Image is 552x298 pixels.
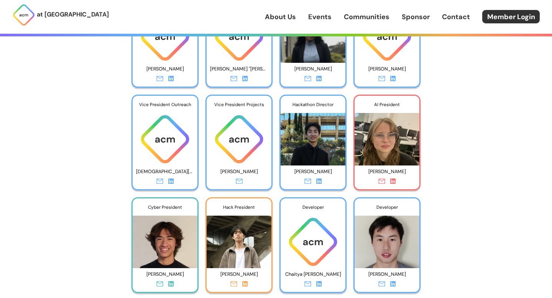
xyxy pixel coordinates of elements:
div: Hack President [207,198,271,216]
p: [PERSON_NAME] [136,63,194,75]
a: Sponsor [402,12,430,22]
div: Hackathon Director [281,96,345,113]
a: at [GEOGRAPHIC_DATA] [12,3,109,26]
img: ACM logo [133,113,197,165]
p: [PERSON_NAME] [358,269,416,280]
p: [PERSON_NAME] [210,166,268,178]
img: Photo of Andrew Zheng [281,107,345,165]
p: [DEMOGRAPHIC_DATA][PERSON_NAME] [136,166,194,178]
p: [PERSON_NAME] "[PERSON_NAME]" [PERSON_NAME] [210,63,268,75]
img: ACM logo [133,10,197,63]
img: ACM logo [207,113,271,165]
img: ACM logo [281,216,345,268]
p: [PERSON_NAME] [284,63,342,75]
p: Chaitya [PERSON_NAME] [284,269,342,280]
img: ACM Logo [12,3,35,26]
p: at [GEOGRAPHIC_DATA] [37,10,109,20]
p: [PERSON_NAME] [136,269,194,280]
div: Developer [355,198,419,216]
img: Photo of Anya Chernova [355,107,419,165]
p: [PERSON_NAME] [358,166,416,178]
div: Developer [281,198,345,216]
a: Communities [344,12,389,22]
p: [PERSON_NAME] [358,63,416,75]
div: Vice President Projects [207,96,271,113]
div: Vice President Outreach [133,96,197,113]
a: Member Login [482,10,540,23]
img: Photo of Rollan Nguyen [133,210,197,268]
img: ACM logo [207,10,271,63]
a: Events [308,12,332,22]
div: Cyber President [133,198,197,216]
a: Contact [442,12,470,22]
a: About Us [265,12,296,22]
p: [PERSON_NAME] [284,166,342,178]
div: AI President [355,96,419,113]
img: Photo of Max Weng [355,210,419,268]
img: Photo of Nathan Wang [207,210,271,268]
p: [PERSON_NAME] [210,269,268,280]
img: ACM logo [355,10,419,63]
